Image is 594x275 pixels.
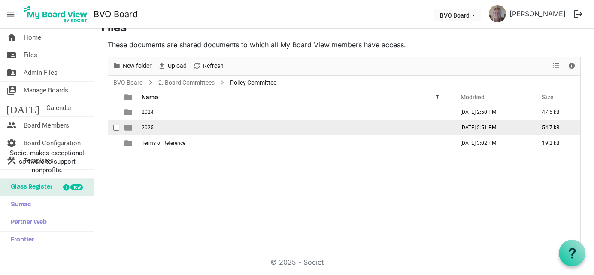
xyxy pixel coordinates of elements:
[6,134,17,152] span: settings
[21,3,94,25] a: My Board View Logo
[24,64,58,81] span: Admin Files
[191,61,225,71] button: Refresh
[569,5,587,23] button: logout
[24,46,37,64] span: Files
[3,6,19,22] span: menu
[94,6,138,23] a: BVO Board
[434,9,481,21] button: BVO Board dropdownbutton
[533,120,580,135] td: 54.7 kB is template cell column header Size
[6,99,39,116] span: [DATE]
[167,61,188,71] span: Upload
[119,104,139,120] td: is template cell column header type
[108,104,119,120] td: checkbox
[119,135,139,151] td: is template cell column header type
[21,3,90,25] img: My Board View Logo
[156,61,188,71] button: Upload
[461,94,485,101] span: Modified
[142,94,158,101] span: Name
[139,120,452,135] td: 2025 is template cell column header Name
[566,61,578,71] button: Details
[46,99,72,116] span: Calendar
[108,40,581,50] p: These documents are shared documents to which all My Board View members have access.
[108,120,119,135] td: checkbox
[542,94,554,101] span: Size
[452,104,533,120] td: May 24, 2025 2:50 PM column header Modified
[101,21,587,36] h3: Files
[202,61,224,71] span: Refresh
[6,232,34,249] span: Frontier
[157,77,216,88] a: 2. Board Committees
[6,179,52,196] span: Glass Register
[70,184,83,190] div: new
[111,61,153,71] button: New folder
[108,135,119,151] td: checkbox
[6,82,17,99] span: switch_account
[6,117,17,134] span: people
[122,61,152,71] span: New folder
[142,125,154,131] span: 2025
[6,214,47,231] span: Partner Web
[452,135,533,151] td: April 10, 2025 3:02 PM column header Modified
[6,29,17,46] span: home
[533,135,580,151] td: 19.2 kB is template cell column header Size
[155,57,190,75] div: Upload
[112,77,145,88] a: BVO Board
[119,120,139,135] td: is template cell column header type
[139,135,452,151] td: Terms of Reference is template cell column header Name
[24,117,69,134] span: Board Members
[24,29,41,46] span: Home
[6,64,17,81] span: folder_shared
[6,196,31,214] span: Sumac
[506,5,569,22] a: [PERSON_NAME]
[533,104,580,120] td: 47.5 kB is template cell column header Size
[228,77,278,88] span: Policy Committee
[6,46,17,64] span: folder_shared
[452,120,533,135] td: May 24, 2025 2:51 PM column header Modified
[24,82,68,99] span: Manage Boards
[190,57,227,75] div: Refresh
[489,5,506,22] img: UTfCzewT5rXU4fD18_RCmd8NiOoEVvluYSMOXPyd4SwdCOh8sCAkHe7StodDouQN8cB_eyn1cfkqWhFEANIUxA_thumb.png
[552,61,562,71] button: View dropdownbutton
[109,57,155,75] div: New folder
[550,57,564,75] div: View
[564,57,579,75] div: Details
[139,104,452,120] td: 2024 is template cell column header Name
[142,109,154,115] span: 2024
[4,149,90,174] span: Societ makes exceptional software to support nonprofits.
[142,140,185,146] span: Terms of Reference
[24,134,81,152] span: Board Configuration
[270,258,324,266] a: © 2025 - Societ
